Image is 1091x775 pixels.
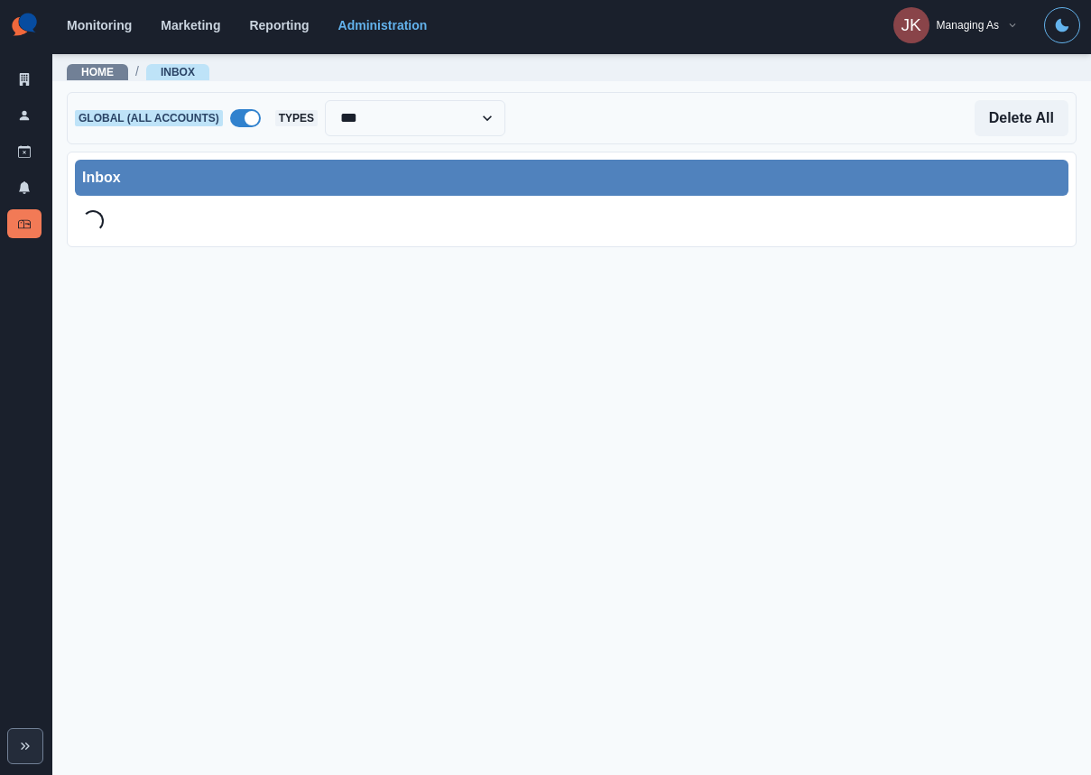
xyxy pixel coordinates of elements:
button: Delete All [975,100,1068,136]
a: Notifications [7,173,42,202]
button: Toggle Mode [1044,7,1080,43]
a: Administration [338,18,428,32]
span: / [135,62,139,81]
span: Types [275,110,318,126]
a: Home [81,66,114,78]
a: Users [7,101,42,130]
div: Jon Kratz [901,4,920,47]
a: Inbox [7,209,42,238]
div: Managing As [937,19,999,32]
a: Draft Posts [7,137,42,166]
span: Global (All Accounts) [75,110,223,126]
a: Inbox [161,66,195,78]
a: Marketing [161,18,220,32]
button: Expand [7,728,43,764]
button: Managing As [879,7,1033,43]
a: Reporting [249,18,309,32]
a: Clients [7,65,42,94]
nav: breadcrumb [67,62,209,81]
a: Monitoring [67,18,132,32]
div: Inbox [82,167,1061,189]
